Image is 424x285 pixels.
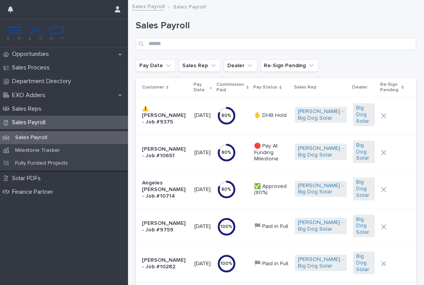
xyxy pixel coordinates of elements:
p: Customer [142,83,164,92]
h1: Sales Payroll [136,20,416,31]
img: FKS5r6ZBThi8E5hshIGi [6,25,65,41]
p: Finance Partner [9,188,59,196]
p: Sales Payroll [173,2,206,10]
a: Big Dog Solar [356,179,372,198]
p: 🏁 Paid in Full [254,261,289,267]
tr: [PERSON_NAME] - Job #10282[DATE]100%🏁 Paid in Full[PERSON_NAME] - Big Dog Solar Big Dog Solar [136,245,416,282]
p: Sales Process [9,64,56,71]
button: Pay Date [136,59,176,72]
p: Milestone Tracker [9,147,66,154]
p: [DATE] [194,261,211,267]
a: [PERSON_NAME] - Big Dog Solar [298,219,344,233]
a: Sales Payroll [132,2,164,10]
p: [PERSON_NAME] - Job #9759 [142,220,188,233]
p: Solar PDFs [9,175,47,182]
p: [DATE] [194,186,211,193]
button: Sales Rep [179,59,221,72]
p: Opportunities [9,50,55,58]
button: Dealer [224,59,257,72]
p: Dealer [352,83,367,92]
button: Re-Sign Pending [260,59,318,72]
a: Big Dog Solar [356,142,372,162]
div: 80 % [217,187,236,192]
a: [PERSON_NAME] - Big Dog Solar [298,108,344,122]
div: 100 % [217,224,236,229]
a: Big Dog Solar [356,216,372,236]
p: [DATE] [194,223,211,230]
p: Commission Paid [216,80,244,95]
input: Search [136,38,416,50]
div: 100 % [217,261,236,266]
p: Angeles [PERSON_NAME] - Job #10714 [142,180,188,199]
a: Big Dog Solar [356,105,372,124]
p: [DATE] [194,112,211,119]
p: 🏁 Paid in Full [254,223,289,230]
tr: Angeles [PERSON_NAME] - Job #10714[DATE]80%✅ Approved (80%)[PERSON_NAME] - Big Dog Solar Big Dog ... [136,171,416,208]
p: Sales Payroll [9,134,54,141]
p: ✅ Approved (80%) [254,183,289,196]
tr: [PERSON_NAME] - Job #9759[DATE]100%🏁 Paid in Full[PERSON_NAME] - Big Dog Solar Big Dog Solar [136,208,416,245]
p: Pay Status [253,83,277,92]
a: Big Dog Solar [356,253,372,273]
p: [PERSON_NAME] - Job #10651 [142,146,188,159]
a: [PERSON_NAME] - Big Dog Solar [298,145,344,158]
a: [PERSON_NAME] - Big Dog Solar [298,182,344,196]
p: Sales Rep [294,83,317,92]
p: Sales Reps [9,105,48,113]
tr: ⚠️ [PERSON_NAME] - Job #9375[DATE]80%✋ DHB Hold[PERSON_NAME] - Big Dog Solar Big Dog Solar [136,97,416,134]
p: Re-Sign Pending [380,80,399,95]
p: Department Directory [9,78,77,85]
p: ✋ DHB Hold [254,112,289,119]
p: 🛑 Pay At Funding Milestone [254,143,289,162]
p: Sales Payroll [9,119,52,126]
p: [DATE] [194,149,211,156]
a: [PERSON_NAME] - Big Dog Solar [298,256,344,269]
div: 80 % [217,113,236,118]
p: Fully Funded Projects [9,160,74,167]
p: ⚠️ [PERSON_NAME] - Job #9375 [142,106,188,125]
p: [PERSON_NAME] - Job #10282 [142,257,188,270]
p: Pay Date [194,80,208,95]
div: 80 % [217,150,236,155]
tr: [PERSON_NAME] - Job #10651[DATE]80%🛑 Pay At Funding Milestone[PERSON_NAME] - Big Dog Solar Big Do... [136,134,416,171]
p: EXO Adders [9,92,52,99]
